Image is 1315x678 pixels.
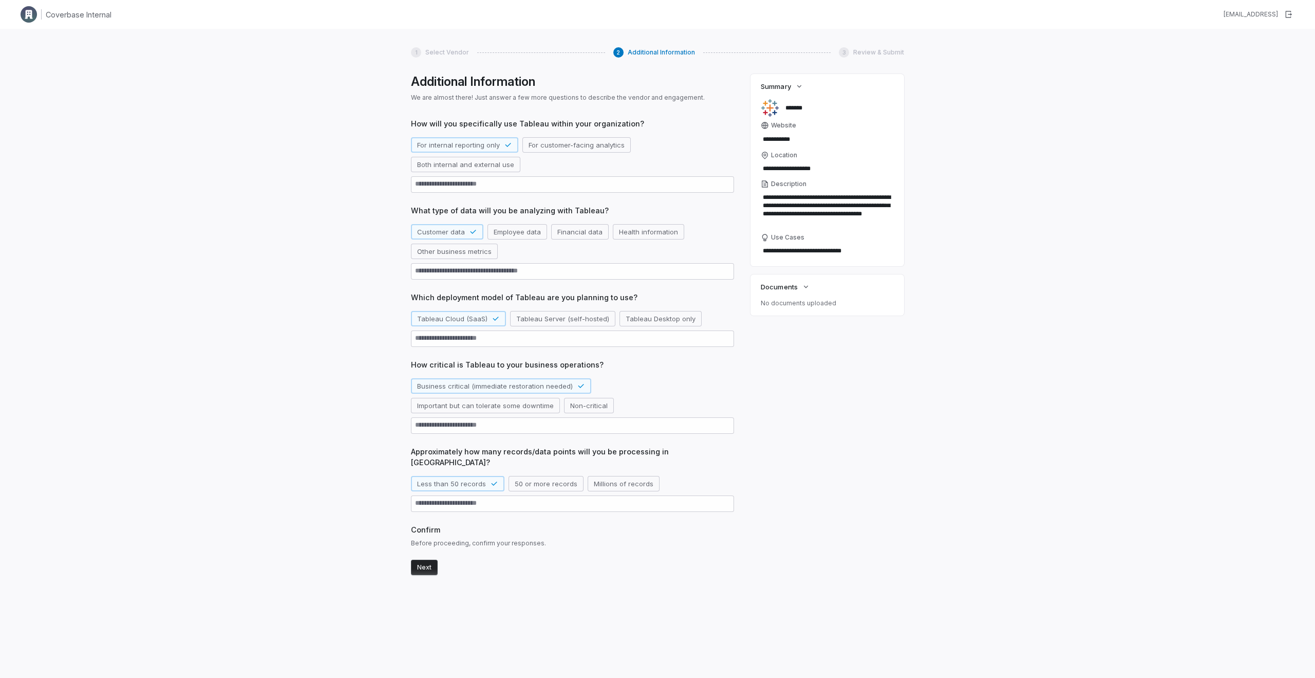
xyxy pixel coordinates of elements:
[411,244,498,259] button: Other business metrics
[411,118,734,129] span: How will you specifically use Tableau within your organization?
[771,180,806,188] span: Description
[509,476,584,491] button: 50 or more records
[46,9,111,20] h1: Coverbase Internal
[761,244,894,258] textarea: Use Cases
[411,94,734,102] p: We are almost there! Just answer a few more questions to describe the vendor and engagement.
[761,299,894,307] p: No documents uploaded
[761,282,797,291] span: Documents
[613,47,624,58] div: 2
[771,151,797,159] span: Location
[411,137,518,153] button: For internal reporting only
[619,311,702,326] button: Tableau Desktop only
[853,48,904,57] span: Review & Submit
[411,560,438,575] button: Next
[487,224,547,240] button: Employee data
[411,476,504,491] button: Less than 50 records
[411,378,591,394] button: Business critical (immediate restoration needed)
[761,82,791,91] span: Summary
[551,224,609,240] button: Financial data
[613,224,684,240] button: Health information
[411,157,520,172] button: Both internal and external use
[839,47,849,58] div: 3
[411,524,734,535] span: Confirm
[425,48,469,57] span: Select Vendor
[411,398,560,413] button: Important but can tolerate some downtime
[411,292,734,303] span: Which deployment model of Tableau are you planning to use?
[21,6,37,23] img: Clerk Logo
[522,137,631,153] button: For customer-facing analytics
[1224,10,1278,19] div: [EMAIL_ADDRESS]
[628,48,695,57] span: Additional Information
[411,74,734,89] h1: Additional Information
[771,121,796,130] span: Website
[411,359,734,370] span: How critical is Tableau to your business operations?
[411,47,421,58] div: 1
[411,446,734,468] span: Approximately how many records/data points will you be processing in [GEOGRAPHIC_DATA]?
[411,205,734,216] span: What type of data will you be analyzing with Tableau?
[510,311,615,326] button: Tableau Server (self-hosted)
[771,233,804,242] span: Use Cases
[758,278,813,296] button: Documents
[758,77,806,96] button: Summary
[411,224,483,240] button: Customer data
[411,539,734,547] span: Before proceeding, confirm your responses.
[588,476,660,491] button: Millions of records
[411,311,506,326] button: Tableau Cloud (SaaS)
[761,132,876,146] input: Website
[761,161,894,176] input: Location
[564,398,614,413] button: Non-critical
[761,190,894,229] textarea: Description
